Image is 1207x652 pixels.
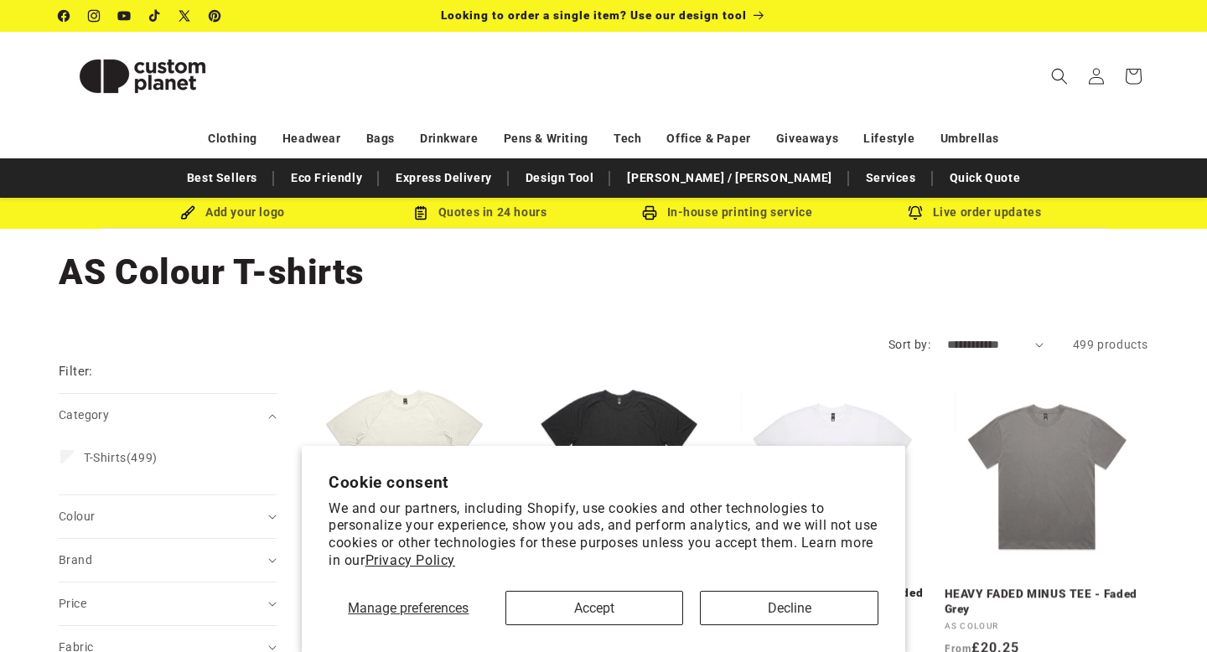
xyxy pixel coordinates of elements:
summary: Brand (0 selected) [59,539,277,582]
a: Drinkware [420,124,478,153]
a: Express Delivery [387,163,500,193]
span: Category [59,408,109,422]
a: Services [857,163,925,193]
span: Looking to order a single item? Use our design tool [441,8,747,22]
img: In-house printing [642,205,657,220]
a: Headwear [282,124,341,153]
span: 499 products [1073,338,1148,351]
span: Manage preferences [348,600,469,616]
button: Manage preferences [329,591,489,625]
button: Accept [505,591,684,625]
a: [PERSON_NAME] / [PERSON_NAME] [619,163,840,193]
a: Lifestyle [863,124,914,153]
a: Best Sellers [179,163,266,193]
a: Clothing [208,124,257,153]
img: Order Updates Icon [413,205,428,220]
a: Eco Friendly [282,163,370,193]
span: Colour [59,510,95,523]
span: T-Shirts [84,451,127,464]
label: Sort by: [888,338,930,351]
span: (499) [84,450,158,465]
a: HEAVY FADED MINUS TEE - Faded Grey [945,585,1149,614]
span: Price [59,597,86,610]
img: Order updates [908,205,923,220]
a: Privacy Policy [365,552,455,568]
a: Tech [614,124,641,153]
a: Design Tool [517,163,603,193]
h2: Filter: [59,362,93,381]
h2: Cookie consent [329,473,878,492]
div: In-house printing service [603,202,851,223]
p: We and our partners, including Shopify, use cookies and other technologies to personalize your ex... [329,500,878,570]
summary: Category (0 selected) [59,394,277,437]
img: Custom Planet [59,39,226,114]
span: Brand [59,553,92,567]
a: Giveaways [776,124,838,153]
a: Custom Planet [53,32,233,120]
button: Decline [700,591,878,625]
div: Live order updates [851,202,1098,223]
iframe: Chat Widget [1123,572,1207,652]
summary: Price [59,582,277,625]
a: Quick Quote [941,163,1029,193]
div: Add your logo [109,202,356,223]
a: Pens & Writing [504,124,588,153]
a: Bags [366,124,395,153]
h1: AS Colour T-shirts [59,250,1148,295]
a: Office & Paper [666,124,750,153]
summary: Colour (0 selected) [59,495,277,538]
a: Umbrellas [940,124,999,153]
div: Quotes in 24 hours [356,202,603,223]
img: Brush Icon [180,205,195,220]
summary: Search [1041,58,1078,95]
